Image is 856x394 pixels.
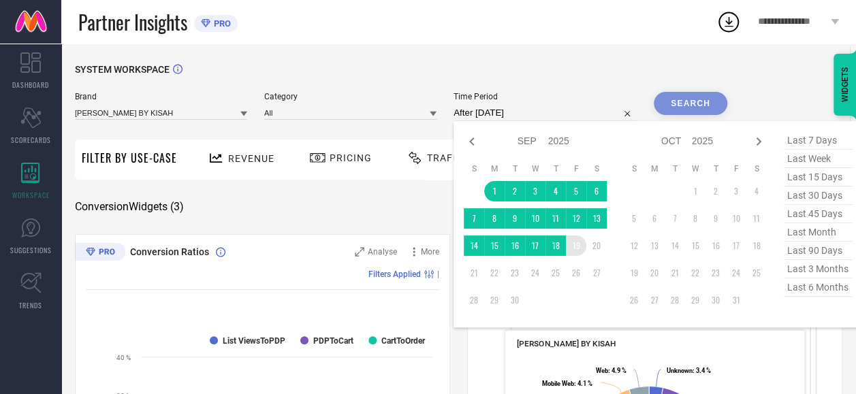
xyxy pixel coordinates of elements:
[368,247,397,257] span: Analyse
[75,92,247,101] span: Brand
[667,366,693,374] tspan: Unknown
[517,339,616,348] span: [PERSON_NAME] BY KISAH
[726,163,746,174] th: Friday
[505,290,525,310] td: Tue Sep 30 2025
[784,168,852,186] span: last 15 days
[566,208,586,229] td: Fri Sep 12 2025
[525,163,545,174] th: Wednesday
[566,235,586,256] td: Fri Sep 19 2025
[595,366,626,374] text: : 4.9 %
[464,208,484,229] td: Sun Sep 07 2025
[746,208,767,229] td: Sat Oct 11 2025
[484,290,505,310] td: Mon Sep 29 2025
[484,163,505,174] th: Monday
[665,163,685,174] th: Tuesday
[505,163,525,174] th: Tuesday
[784,260,852,278] span: last 3 months
[545,181,566,201] td: Thu Sep 04 2025
[484,235,505,256] td: Mon Sep 15 2025
[525,181,545,201] td: Wed Sep 03 2025
[586,235,607,256] td: Sat Sep 20 2025
[542,380,574,387] tspan: Mobile Web
[624,163,644,174] th: Sunday
[586,208,607,229] td: Sat Sep 13 2025
[82,150,177,166] span: Filter By Use-Case
[566,163,586,174] th: Friday
[624,290,644,310] td: Sun Oct 26 2025
[484,208,505,229] td: Mon Sep 08 2025
[706,181,726,201] td: Thu Oct 02 2025
[726,263,746,283] td: Fri Oct 24 2025
[685,208,706,229] td: Wed Oct 08 2025
[264,92,437,101] span: Category
[644,235,665,256] td: Mon Oct 13 2025
[750,133,767,150] div: Next month
[484,263,505,283] td: Mon Sep 22 2025
[706,263,726,283] td: Thu Oct 23 2025
[464,133,480,150] div: Previous month
[542,380,592,387] text: : 4.1 %
[75,64,170,75] span: SYSTEM WORKSPACE
[525,235,545,256] td: Wed Sep 17 2025
[784,223,852,242] span: last month
[545,235,566,256] td: Thu Sep 18 2025
[706,163,726,174] th: Thursday
[464,290,484,310] td: Sun Sep 28 2025
[210,18,231,29] span: PRO
[75,243,125,263] div: Premium
[665,208,685,229] td: Tue Oct 07 2025
[706,208,726,229] td: Thu Oct 09 2025
[746,163,767,174] th: Saturday
[726,290,746,310] td: Fri Oct 31 2025
[545,163,566,174] th: Thursday
[545,263,566,283] td: Thu Sep 25 2025
[484,181,505,201] td: Mon Sep 01 2025
[665,263,685,283] td: Tue Oct 21 2025
[624,235,644,256] td: Sun Oct 12 2025
[12,80,49,90] span: DASHBOARD
[12,190,50,200] span: WORKSPACE
[784,186,852,205] span: last 30 days
[505,208,525,229] td: Tue Sep 09 2025
[10,245,52,255] span: SUGGESTIONS
[685,290,706,310] td: Wed Oct 29 2025
[665,235,685,256] td: Tue Oct 14 2025
[75,200,184,214] span: Conversion Widgets ( 3 )
[665,290,685,310] td: Tue Oct 28 2025
[130,246,209,257] span: Conversion Ratios
[464,263,484,283] td: Sun Sep 21 2025
[644,163,665,174] th: Monday
[116,354,131,361] text: 40 %
[706,290,726,310] td: Thu Oct 30 2025
[726,208,746,229] td: Fri Oct 10 2025
[595,366,607,374] tspan: Web
[644,208,665,229] td: Mon Oct 06 2025
[11,135,51,145] span: SCORECARDS
[19,300,42,310] span: TRENDS
[726,235,746,256] td: Fri Oct 17 2025
[586,163,607,174] th: Saturday
[685,181,706,201] td: Wed Oct 01 2025
[624,208,644,229] td: Sun Oct 05 2025
[313,336,353,346] text: PDPToCart
[223,336,285,346] text: List ViewsToPDP
[667,366,711,374] text: : 3.4 %
[355,247,364,257] svg: Zoom
[685,263,706,283] td: Wed Oct 22 2025
[566,263,586,283] td: Fri Sep 26 2025
[716,10,741,34] div: Open download list
[505,181,525,201] td: Tue Sep 02 2025
[784,205,852,223] span: last 45 days
[525,208,545,229] td: Wed Sep 10 2025
[330,152,372,163] span: Pricing
[644,290,665,310] td: Mon Oct 27 2025
[525,263,545,283] td: Wed Sep 24 2025
[624,263,644,283] td: Sun Oct 19 2025
[78,8,187,36] span: Partner Insights
[784,131,852,150] span: last 7 days
[421,247,439,257] span: More
[454,92,637,101] span: Time Period
[706,235,726,256] td: Thu Oct 16 2025
[784,150,852,168] span: last week
[427,152,469,163] span: Traffic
